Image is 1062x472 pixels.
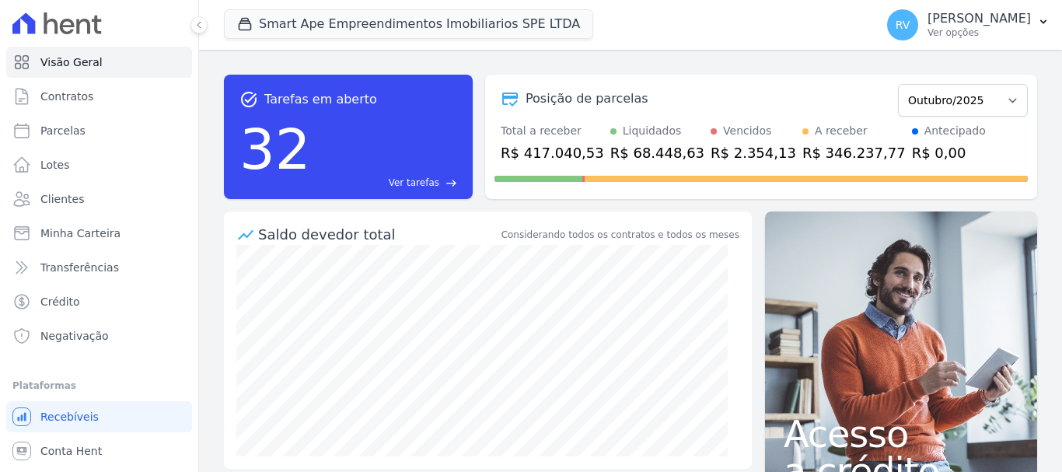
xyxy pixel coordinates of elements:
div: Plataformas [12,376,186,395]
span: Crédito [40,294,80,309]
p: Ver opções [928,26,1031,39]
span: Minha Carteira [40,226,121,241]
span: Clientes [40,191,84,207]
span: RV [896,19,910,30]
div: R$ 2.354,13 [711,142,796,163]
div: R$ 417.040,53 [501,142,604,163]
div: R$ 0,00 [912,142,986,163]
span: Conta Hent [40,443,102,459]
div: Total a receber [501,123,604,139]
div: R$ 68.448,63 [610,142,704,163]
div: Posição de parcelas [526,89,648,108]
a: Lotes [6,149,192,180]
a: Ver tarefas east [317,176,457,190]
span: Ver tarefas [389,176,439,190]
a: Parcelas [6,115,192,146]
div: R$ 346.237,77 [802,142,906,163]
p: [PERSON_NAME] [928,11,1031,26]
a: Crédito [6,286,192,317]
span: Negativação [40,328,109,344]
span: task_alt [239,90,258,109]
a: Visão Geral [6,47,192,78]
span: Tarefas em aberto [264,90,377,109]
a: Transferências [6,252,192,283]
div: A receber [815,123,868,139]
span: Recebíveis [40,409,99,425]
div: Liquidados [623,123,682,139]
div: Antecipado [924,123,986,139]
div: Considerando todos os contratos e todos os meses [501,228,739,242]
a: Recebíveis [6,401,192,432]
button: Smart Ape Empreendimentos Imobiliarios SPE LTDA [224,9,593,39]
a: Clientes [6,184,192,215]
span: east [445,177,457,189]
span: Parcelas [40,123,86,138]
button: RV [PERSON_NAME] Ver opções [875,3,1062,47]
span: Lotes [40,157,70,173]
div: Saldo devedor total [258,224,498,245]
div: 32 [239,109,311,190]
a: Negativação [6,320,192,351]
a: Contratos [6,81,192,112]
span: Contratos [40,89,93,104]
a: Conta Hent [6,435,192,467]
span: Visão Geral [40,54,103,70]
a: Minha Carteira [6,218,192,249]
span: Acesso [784,415,1018,453]
span: Transferências [40,260,119,275]
div: Vencidos [723,123,771,139]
